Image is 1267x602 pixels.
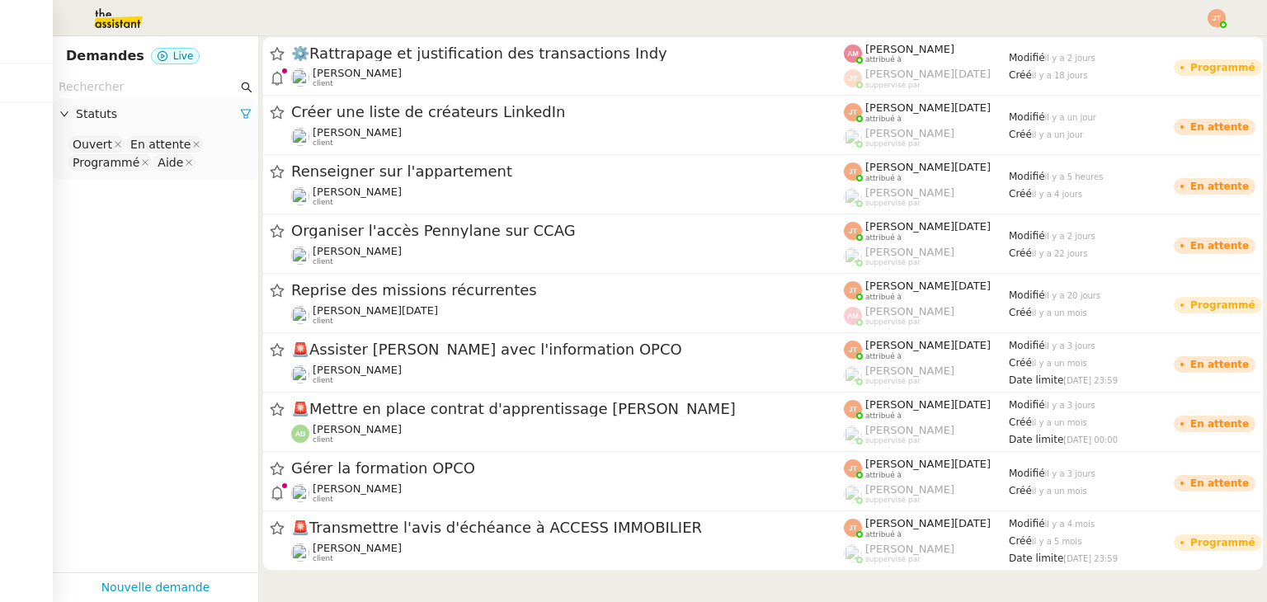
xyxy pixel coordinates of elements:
app-user-label: suppervisé par [844,364,1009,386]
span: suppervisé par [865,258,921,267]
app-user-label: attribué à [844,161,1009,182]
span: Créé [1009,247,1032,259]
span: il y a un jour [1045,113,1096,122]
div: Programmé [1190,300,1255,310]
app-user-detailed-label: client [291,542,844,563]
app-user-label: attribué à [844,43,1009,64]
div: En attente [1190,122,1249,132]
app-user-detailed-label: client [291,304,844,326]
app-user-detailed-label: client [291,67,844,88]
span: il y a un mois [1032,308,1087,317]
app-user-label: attribué à [844,517,1009,539]
img: svg [844,69,862,87]
img: users%2FpftfpH3HWzRMeZpe6E7kXDgO5SJ3%2Favatar%2Fa3cc7090-f8ed-4df9-82e0-3c63ac65f9dd [291,247,309,265]
span: il y a 20 jours [1045,291,1101,300]
img: svg [844,45,862,63]
span: [PERSON_NAME][DATE] [865,220,991,233]
span: client [313,257,333,266]
span: suppervisé par [865,555,921,564]
span: Modifié [1009,340,1045,351]
nz-select-item: Ouvert [68,136,125,153]
nz-page-header-title: Demandes [66,45,144,68]
span: [PERSON_NAME][DATE] [865,68,991,80]
span: Reprise des missions récurrentes [291,283,844,298]
span: attribué à [865,233,902,242]
app-user-label: attribué à [844,220,1009,242]
span: Transmettre l'avis d'échéance à ACCESS IMMOBILIER [291,520,844,535]
img: svg [844,103,862,121]
span: [PERSON_NAME] [865,305,954,317]
span: Créé [1009,307,1032,318]
div: En attente [1190,181,1249,191]
span: attribué à [865,530,902,539]
span: Modifié [1009,399,1045,411]
img: svg [844,400,862,418]
app-user-label: suppervisé par [844,483,1009,505]
span: Modifié [1009,230,1045,242]
span: Modifié [1009,171,1045,182]
span: client [313,435,333,444]
span: Date limite [1009,374,1063,386]
span: [PERSON_NAME] [865,127,954,139]
span: attribué à [865,115,902,124]
span: client [313,554,333,563]
span: Modifié [1009,52,1045,63]
span: 🚨 [291,400,309,417]
nz-select-item: Programmé [68,154,152,171]
span: il y a 3 jours [1045,401,1095,410]
img: svg [844,281,862,299]
span: [DATE] 00:00 [1063,435,1118,444]
span: il y a 18 jours [1032,71,1088,80]
div: En attente [1190,360,1249,369]
span: il y a 4 jours [1032,190,1082,199]
app-user-label: suppervisé par [844,186,1009,208]
span: Créé [1009,416,1032,428]
img: users%2FoFdbodQ3TgNoWt9kP3GXAs5oaCq1%2Favatar%2Fprofile-pic.png [844,544,862,562]
span: [PERSON_NAME] [865,483,954,496]
span: suppervisé par [865,436,921,445]
span: il y a 4 mois [1045,520,1095,529]
app-user-label: suppervisé par [844,68,1009,89]
app-user-label: attribué à [844,458,1009,479]
span: [PERSON_NAME][DATE] [865,280,991,292]
span: suppervisé par [865,496,921,505]
span: 🚨 [291,519,309,536]
span: [PERSON_NAME] [865,364,954,377]
span: [PERSON_NAME] [313,126,402,139]
span: il y a 2 jours [1045,54,1095,63]
app-user-label: attribué à [844,398,1009,420]
img: svg [844,307,862,325]
span: suppervisé par [865,317,921,327]
span: il y a un mois [1032,487,1087,496]
span: [PERSON_NAME] [313,186,402,198]
img: users%2FoFdbodQ3TgNoWt9kP3GXAs5oaCq1%2Favatar%2Fprofile-pic.png [844,188,862,206]
span: Créé [1009,188,1032,200]
div: Aide [158,155,183,170]
span: client [313,317,333,326]
img: users%2FSADz3OCgrFNaBc1p3ogUv5k479k1%2Favatar%2Fccbff511-0434-4584-b662-693e5a00b7b7 [291,187,309,205]
span: [PERSON_NAME] [865,186,954,199]
div: En attente [130,137,191,152]
app-user-detailed-label: client [291,482,844,504]
span: Modifié [1009,289,1045,301]
span: client [313,139,333,148]
img: users%2F5XaKKOfQOvau3XQhhH2fPFmin8c2%2Favatar%2F0a930739-e14a-44d7-81de-a5716f030579 [291,306,309,324]
img: svg [844,519,862,537]
div: Programmé [1190,538,1255,548]
img: users%2FoFdbodQ3TgNoWt9kP3GXAs5oaCq1%2Favatar%2Fprofile-pic.png [844,129,862,147]
span: il y a 2 jours [1045,232,1095,241]
span: Créé [1009,485,1032,496]
span: Renseigner sur l'appartement [291,164,844,179]
img: svg [844,162,862,181]
img: svg [844,222,862,240]
div: Statuts [53,98,258,130]
span: attribué à [865,352,902,361]
span: Live [173,50,194,62]
span: attribué à [865,471,902,480]
span: Mettre en place contrat d'apprentissage [PERSON_NAME] [291,402,844,416]
span: [PERSON_NAME] [313,364,402,376]
img: users%2F3XW7N0tEcIOoc8sxKxWqDcFn91D2%2Favatar%2F5653ca14-9fea-463f-a381-ec4f4d723a3b [291,484,309,502]
span: [DATE] 23:59 [1063,376,1118,385]
span: [PERSON_NAME] [865,43,954,55]
app-user-detailed-label: client [291,245,844,266]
